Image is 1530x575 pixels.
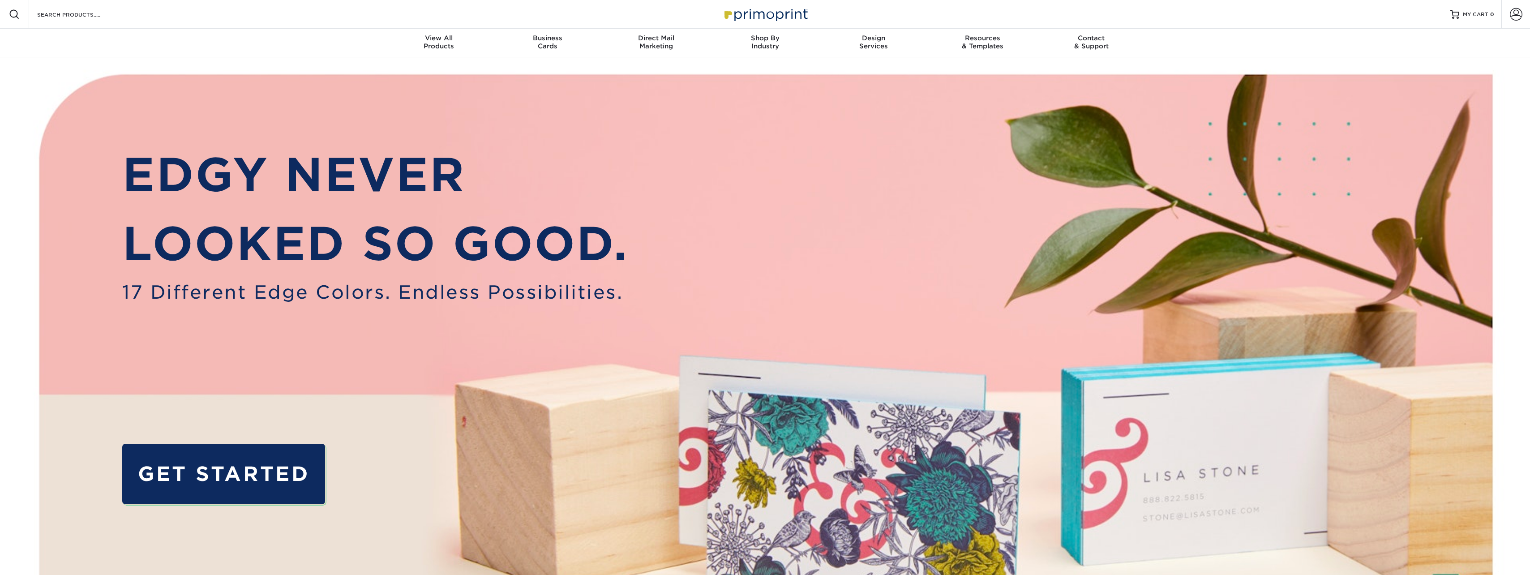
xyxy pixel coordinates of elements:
[493,34,602,42] span: Business
[928,34,1037,42] span: Resources
[493,34,602,50] div: Cards
[385,29,493,57] a: View AllProducts
[385,34,493,42] span: View All
[122,210,629,279] p: LOOKED SO GOOD.
[36,9,124,20] input: SEARCH PRODUCTS.....
[493,29,602,57] a: BusinessCards
[819,34,928,50] div: Services
[1037,29,1146,57] a: Contact& Support
[602,34,711,42] span: Direct Mail
[928,34,1037,50] div: & Templates
[720,4,810,24] img: Primoprint
[122,444,325,504] a: GET STARTED
[122,279,629,306] span: 17 Different Edge Colors. Endless Possibilities.
[1463,11,1488,18] span: MY CART
[602,29,711,57] a: Direct MailMarketing
[928,29,1037,57] a: Resources& Templates
[1037,34,1146,50] div: & Support
[602,34,711,50] div: Marketing
[711,34,819,50] div: Industry
[122,141,629,210] p: EDGY NEVER
[385,34,493,50] div: Products
[1490,11,1494,17] span: 0
[1037,34,1146,42] span: Contact
[711,34,819,42] span: Shop By
[819,34,928,42] span: Design
[819,29,928,57] a: DesignServices
[711,29,819,57] a: Shop ByIndustry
